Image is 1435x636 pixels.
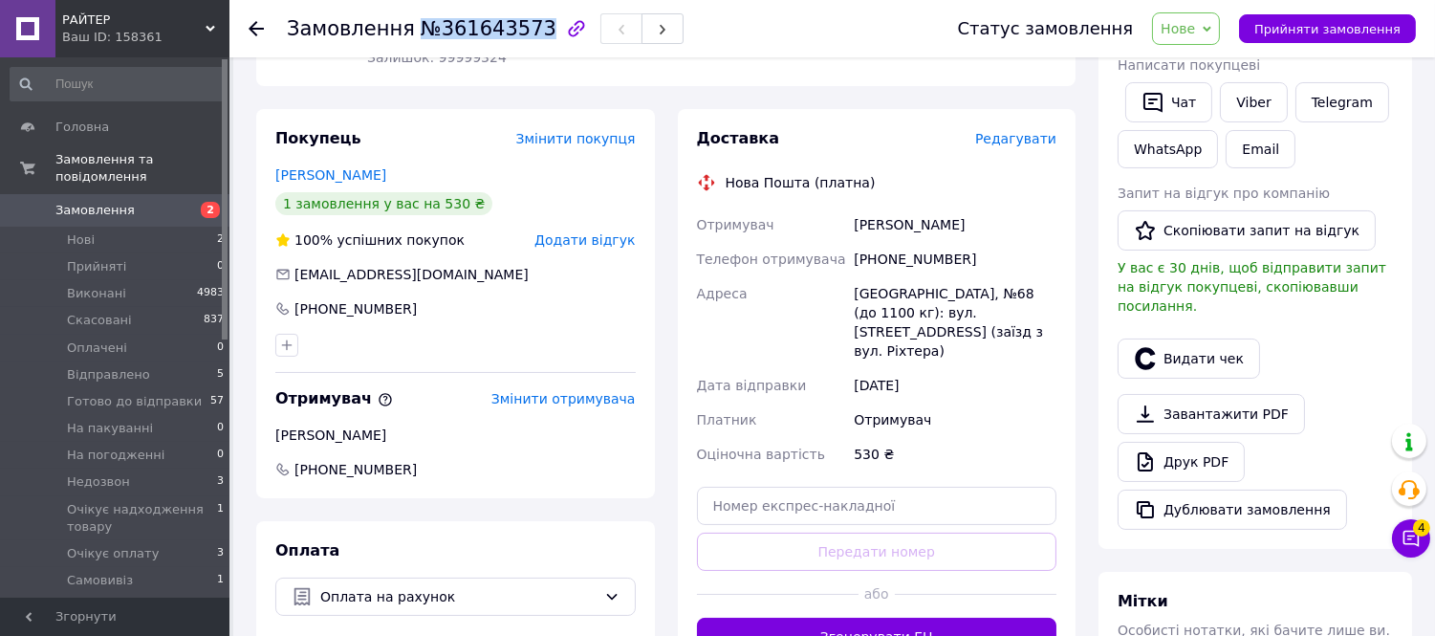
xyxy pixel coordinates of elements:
[1118,210,1376,251] button: Скопіювати запит на відгук
[1239,14,1416,43] button: Прийняти замовлення
[850,403,1060,437] div: Отримувач
[293,460,419,479] span: [PHONE_NUMBER]
[217,447,224,464] span: 0
[201,202,220,218] span: 2
[320,586,597,607] span: Оплата на рахунок
[275,167,386,183] a: [PERSON_NAME]
[67,366,150,384] span: Відправлено
[534,232,635,248] span: Додати відгук
[1413,519,1430,537] span: 4
[697,378,807,393] span: Дата відправки
[55,202,135,219] span: Замовлення
[491,391,636,406] span: Змінити отримувача
[217,545,224,562] span: 3
[1118,394,1305,434] a: Завантажити PDF
[293,299,419,318] div: [PHONE_NUMBER]
[1226,130,1295,168] button: Email
[850,242,1060,276] div: [PHONE_NUMBER]
[217,258,224,275] span: 0
[217,473,224,491] span: 3
[67,447,164,464] span: На погодженні
[1254,22,1401,36] span: Прийняти замовлення
[275,230,465,250] div: успішних покупок
[67,420,153,437] span: На пакуванні
[697,286,748,301] span: Адреса
[975,131,1056,146] span: Редагувати
[1161,21,1195,36] span: Нове
[217,340,224,357] span: 0
[210,393,224,410] span: 57
[1118,592,1168,610] span: Мітки
[204,312,224,329] span: 837
[217,231,224,249] span: 2
[217,420,224,437] span: 0
[1220,82,1287,122] a: Viber
[67,393,202,410] span: Готово до відправки
[697,447,825,462] span: Оціночна вартість
[850,276,1060,368] div: [GEOGRAPHIC_DATA], №68 (до 1100 кг): вул. [STREET_ADDRESS] (заїзд з вул. Ріхтера)
[1118,442,1245,482] a: Друк PDF
[67,258,126,275] span: Прийняті
[275,129,361,147] span: Покупець
[697,487,1057,525] input: Номер експрес-накладної
[859,584,895,603] span: або
[1295,82,1389,122] a: Telegram
[1118,130,1218,168] a: WhatsApp
[1392,519,1430,558] button: Чат з покупцем4
[721,173,881,192] div: Нова Пошта (платна)
[67,231,95,249] span: Нові
[294,232,333,248] span: 100%
[67,501,217,536] span: Очікує надходження товару
[217,366,224,384] span: 5
[275,192,492,215] div: 1 замовлення у вас на 530 ₴
[55,119,109,136] span: Головна
[249,19,264,38] div: Повернутися назад
[10,67,226,101] input: Пошук
[367,50,507,65] span: Залишок: 99999324
[697,412,757,428] span: Платник
[421,17,556,40] span: №361643573
[275,541,339,559] span: Оплата
[1118,186,1330,201] span: Запит на відгук про компанію
[1118,339,1260,379] button: Видати чек
[516,131,636,146] span: Змінити покупця
[697,217,774,232] span: Отримувач
[697,252,846,267] span: Телефон отримувача
[1118,57,1260,73] span: Написати покупцеві
[850,208,1060,242] div: [PERSON_NAME]
[67,572,133,589] span: Самовивіз
[850,368,1060,403] div: [DATE]
[287,17,415,40] span: Замовлення
[55,151,229,186] span: Замовлення та повідомлення
[697,129,780,147] span: Доставка
[67,545,159,562] span: Очікує оплату
[275,426,636,445] div: [PERSON_NAME]
[67,312,132,329] span: Скасовані
[1118,490,1347,530] button: Дублювати замовлення
[1118,260,1386,314] span: У вас є 30 днів, щоб відправити запит на відгук покупцеві, скопіювавши посилання.
[197,285,224,302] span: 4983
[62,29,229,46] div: Ваш ID: 158361
[1125,82,1212,122] button: Чат
[217,572,224,589] span: 1
[67,473,130,491] span: Недозвон
[67,285,126,302] span: Виконані
[294,267,529,282] span: [EMAIL_ADDRESS][DOMAIN_NAME]
[62,11,206,29] span: РАЙТЕР
[958,19,1134,38] div: Статус замовлення
[275,389,393,407] span: Отримувач
[67,340,127,357] span: Оплачені
[850,437,1060,472] div: 530 ₴
[217,501,224,536] span: 1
